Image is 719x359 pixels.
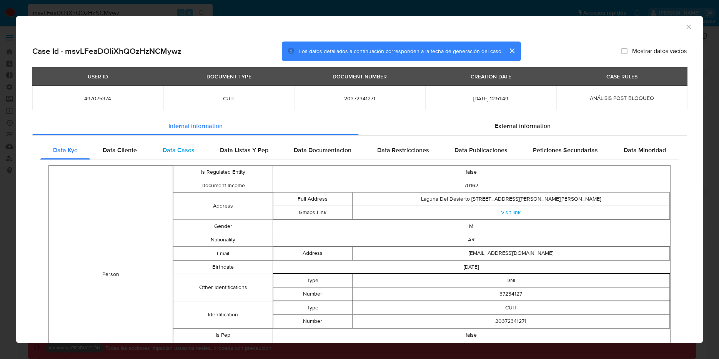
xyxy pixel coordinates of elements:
[173,166,273,179] td: Is Regulated Entity
[173,247,273,261] td: Email
[273,247,352,260] td: Address
[42,95,154,102] span: 497075374
[273,179,670,193] td: 70162
[173,95,285,102] span: CUIT
[273,315,352,328] td: Number
[352,301,669,315] td: CUIT
[533,146,598,155] span: Peticiones Secundarias
[273,233,670,247] td: AR
[173,329,273,342] td: Is Pep
[273,166,670,179] td: false
[202,70,256,83] div: DOCUMENT TYPE
[220,146,268,155] span: Data Listas Y Pep
[32,46,181,56] h2: Case Id - msvLFeaDOliXhQOzHzNCMywz
[495,121,551,130] span: External information
[466,70,516,83] div: CREATION DATE
[590,94,654,102] span: ANÁLISIS POST BLOQUEO
[163,146,195,155] span: Data Casos
[434,95,547,102] span: [DATE] 12:51:49
[273,329,670,342] td: false
[328,70,391,83] div: DOCUMENT NUMBER
[273,261,670,274] td: [DATE]
[273,274,352,288] td: Type
[273,220,670,233] td: M
[173,261,273,274] td: Birthdate
[503,42,521,60] button: cerrar
[454,146,508,155] span: Data Publicaciones
[32,117,687,135] div: Detailed info
[103,146,137,155] span: Data Cliente
[173,342,273,356] td: Income
[501,208,521,216] a: Visit link
[173,193,273,220] td: Address
[377,146,429,155] span: Data Restricciones
[273,288,352,301] td: Number
[16,16,703,343] div: closure-recommendation-modal
[173,179,273,193] td: Document Income
[602,70,642,83] div: CASE RULES
[352,288,669,301] td: 37234127
[273,342,670,356] td: 70162
[624,146,666,155] span: Data Minoridad
[173,220,273,233] td: Gender
[621,48,627,54] input: Mostrar datos vacíos
[352,247,669,260] td: [EMAIL_ADDRESS][DOMAIN_NAME]
[352,193,669,206] td: Laguna Del Desierto [STREET_ADDRESS][PERSON_NAME][PERSON_NAME]
[273,193,352,206] td: Full Address
[303,95,416,102] span: 20372341271
[168,121,223,130] span: Internal information
[83,70,113,83] div: USER ID
[273,206,352,219] td: Gmaps Link
[632,47,687,55] span: Mostrar datos vacíos
[173,274,273,301] td: Other Identifications
[173,301,273,329] td: Identification
[273,301,352,315] td: Type
[352,274,669,288] td: DNI
[53,146,77,155] span: Data Kyc
[40,141,679,160] div: Detailed internal info
[352,315,669,328] td: 20372341271
[294,146,351,155] span: Data Documentacion
[685,23,692,30] button: Cerrar ventana
[299,47,503,55] span: Los datos detallados a continuación corresponden a la fecha de generación del caso.
[173,233,273,247] td: Nationality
